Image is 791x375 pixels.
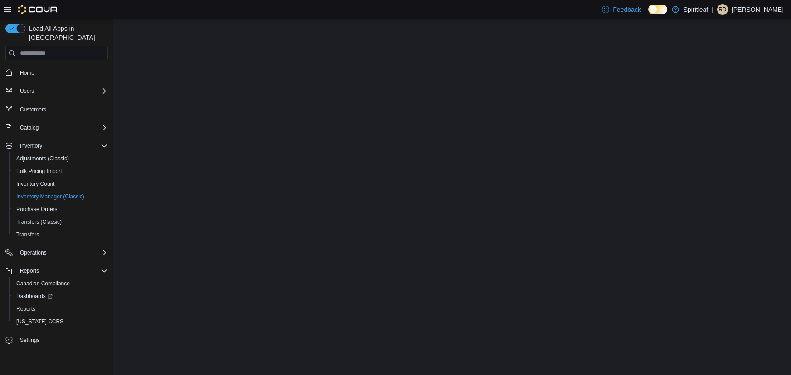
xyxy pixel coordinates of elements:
button: Settings [2,333,112,346]
span: Load All Apps in [GEOGRAPHIC_DATA] [25,24,108,42]
span: Users [16,86,108,96]
img: Cova [18,5,58,14]
span: Adjustments (Classic) [13,153,108,164]
span: Purchase Orders [13,204,108,215]
button: Customers [2,103,112,116]
button: Reports [2,264,112,277]
button: Inventory [2,139,112,152]
p: | [712,4,713,15]
span: Reports [16,305,35,312]
span: Purchase Orders [16,206,58,213]
button: Inventory Count [9,178,112,190]
span: Inventory Count [16,180,55,187]
a: Purchase Orders [13,204,61,215]
button: Catalog [2,121,112,134]
span: Transfers [16,231,39,238]
button: Home [2,66,112,79]
button: Canadian Compliance [9,277,112,290]
button: Transfers [9,228,112,241]
button: Purchase Orders [9,203,112,216]
span: Customers [16,104,108,115]
span: Home [16,67,108,78]
span: Catalog [16,122,108,133]
span: Inventory Manager (Classic) [16,193,84,200]
span: Transfers (Classic) [16,218,62,226]
nav: Complex example [5,62,108,370]
span: Dashboards [13,291,108,302]
span: [US_STATE] CCRS [16,318,63,325]
span: RD [718,4,726,15]
a: Bulk Pricing Import [13,166,66,177]
a: Settings [16,335,43,346]
span: Transfers [13,229,108,240]
span: Dark Mode [648,14,649,14]
a: Transfers (Classic) [13,216,65,227]
a: [US_STATE] CCRS [13,316,67,327]
span: Washington CCRS [13,316,108,327]
button: Users [16,86,38,96]
span: Adjustments (Classic) [16,155,69,162]
input: Dark Mode [648,5,667,14]
span: Users [20,87,34,95]
button: Inventory [16,140,46,151]
a: Dashboards [13,291,56,302]
span: Transfers (Classic) [13,216,108,227]
span: Feedback [613,5,641,14]
span: Inventory Count [13,178,108,189]
span: Reports [13,303,108,314]
a: Customers [16,104,50,115]
a: Reports [13,303,39,314]
a: Adjustments (Classic) [13,153,73,164]
button: Users [2,85,112,97]
span: Customers [20,106,46,113]
button: Reports [9,303,112,315]
button: Inventory Manager (Classic) [9,190,112,203]
p: [PERSON_NAME] [732,4,784,15]
span: Home [20,69,34,77]
a: Home [16,67,38,78]
span: Settings [16,334,108,346]
button: Catalog [16,122,42,133]
div: Ravi D [717,4,728,15]
a: Transfers [13,229,43,240]
a: Inventory Count [13,178,58,189]
span: Canadian Compliance [16,280,70,287]
p: Spiritleaf [684,4,708,15]
button: Bulk Pricing Import [9,165,112,178]
button: Reports [16,265,43,276]
a: Feedback [598,0,644,19]
span: Inventory [16,140,108,151]
span: Inventory [20,142,42,149]
a: Canadian Compliance [13,278,73,289]
span: Canadian Compliance [13,278,108,289]
span: Operations [16,247,108,258]
button: [US_STATE] CCRS [9,315,112,328]
button: Transfers (Classic) [9,216,112,228]
span: Reports [20,267,39,274]
span: Settings [20,337,39,344]
span: Inventory Manager (Classic) [13,191,108,202]
button: Operations [16,247,50,258]
button: Operations [2,246,112,259]
span: Catalog [20,124,39,131]
button: Adjustments (Classic) [9,152,112,165]
span: Bulk Pricing Import [13,166,108,177]
a: Inventory Manager (Classic) [13,191,88,202]
span: Dashboards [16,293,53,300]
a: Dashboards [9,290,112,303]
span: Reports [16,265,108,276]
span: Bulk Pricing Import [16,168,62,175]
span: Operations [20,249,47,256]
